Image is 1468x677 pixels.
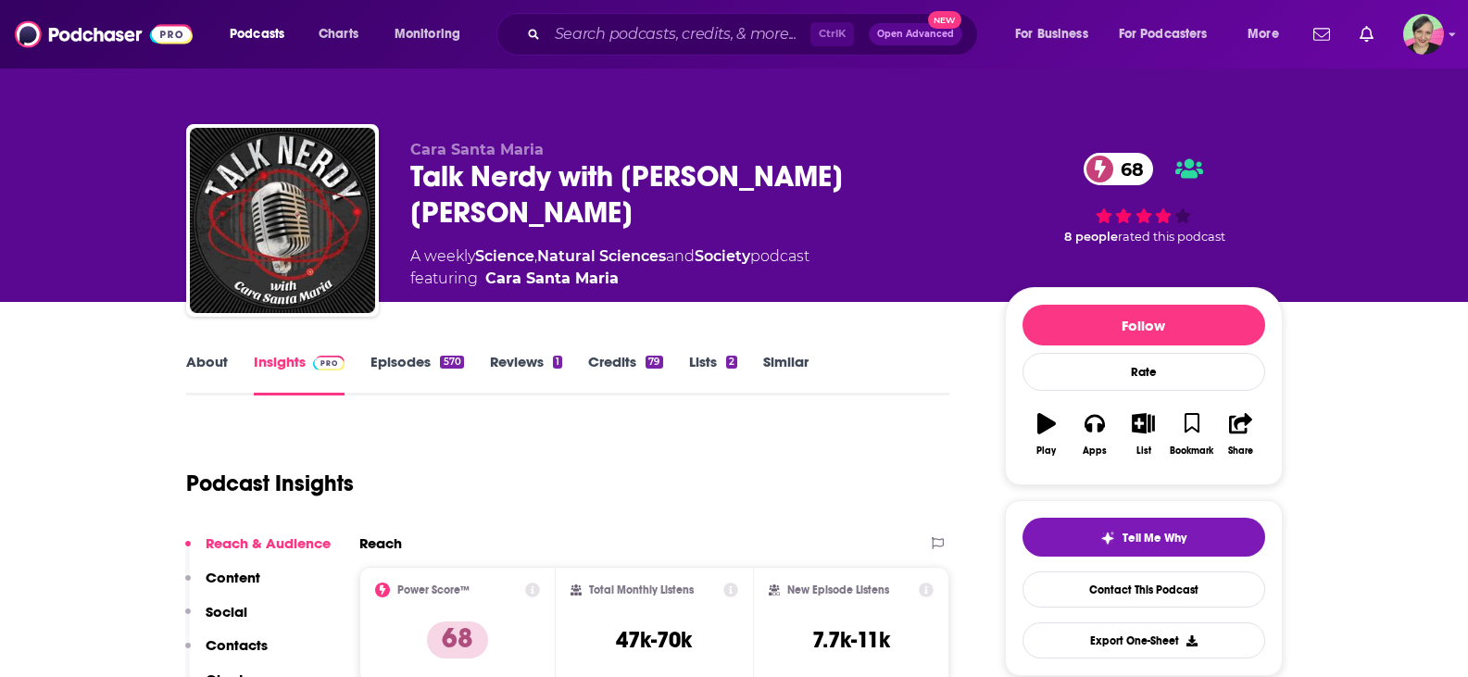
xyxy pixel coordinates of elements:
button: Apps [1071,401,1119,468]
span: Ctrl K [810,22,854,46]
span: Tell Me Why [1123,531,1186,545]
a: Society [695,247,750,265]
h2: Reach [359,534,402,552]
a: Similar [763,353,809,395]
div: 1 [553,356,562,369]
span: More [1248,21,1279,47]
a: InsightsPodchaser Pro [254,353,345,395]
button: Show profile menu [1403,14,1444,55]
button: Follow [1023,305,1265,345]
button: Content [185,569,260,603]
span: For Podcasters [1119,21,1208,47]
img: Podchaser Pro [313,356,345,370]
p: Reach & Audience [206,534,331,552]
button: List [1119,401,1167,468]
a: Episodes570 [370,353,463,395]
div: Bookmark [1170,445,1213,457]
button: open menu [382,19,484,49]
button: Reach & Audience [185,534,331,569]
div: 570 [440,356,463,369]
div: 79 [646,356,662,369]
h2: Power Score™ [397,583,470,596]
button: Open AdvancedNew [869,23,962,45]
button: Contacts [185,636,268,671]
button: open menu [217,19,308,49]
span: For Business [1015,21,1088,47]
div: A weekly podcast [410,245,809,290]
button: open menu [1107,19,1235,49]
span: rated this podcast [1118,230,1225,244]
p: Social [206,603,247,621]
a: Show notifications dropdown [1352,19,1381,50]
span: Charts [319,21,358,47]
div: Share [1228,445,1253,457]
p: Contacts [206,636,268,654]
p: 68 [427,621,488,658]
a: Contact This Podcast [1023,571,1265,608]
span: Logged in as LizDVictoryBelt [1403,14,1444,55]
a: Show notifications dropdown [1306,19,1337,50]
span: Monitoring [395,21,460,47]
span: Podcasts [230,21,284,47]
span: and [666,247,695,265]
div: 2 [726,356,737,369]
h3: 47k-70k [616,626,692,654]
span: Cara Santa Maria [410,141,544,158]
a: Cara Santa Maria [485,268,619,290]
h1: Podcast Insights [186,470,354,497]
a: Credits79 [588,353,662,395]
a: Charts [307,19,370,49]
button: tell me why sparkleTell Me Why [1023,518,1265,557]
h3: 7.7k-11k [812,626,890,654]
div: Rate [1023,353,1265,391]
button: Social [185,603,247,637]
img: tell me why sparkle [1100,531,1115,545]
span: featuring [410,268,809,290]
img: Talk Nerdy with Cara Santa Maria [190,128,375,313]
p: Content [206,569,260,586]
a: Lists2 [689,353,737,395]
div: Search podcasts, credits, & more... [514,13,996,56]
button: Export One-Sheet [1023,622,1265,658]
span: , [534,247,537,265]
span: New [928,11,961,29]
button: open menu [1235,19,1302,49]
a: 68 [1084,153,1153,185]
h2: Total Monthly Listens [589,583,694,596]
a: About [186,353,228,395]
span: Open Advanced [877,30,954,39]
h2: New Episode Listens [787,583,889,596]
span: 8 people [1064,230,1118,244]
div: Apps [1083,445,1107,457]
button: Play [1023,401,1071,468]
button: open menu [1002,19,1111,49]
span: 68 [1102,153,1153,185]
a: Science [475,247,534,265]
button: Share [1216,401,1264,468]
div: List [1136,445,1151,457]
img: Podchaser - Follow, Share and Rate Podcasts [15,17,193,52]
button: Bookmark [1168,401,1216,468]
img: User Profile [1403,14,1444,55]
div: 68 8 peoplerated this podcast [1005,141,1283,257]
input: Search podcasts, credits, & more... [547,19,810,49]
a: Reviews1 [490,353,562,395]
a: Natural Sciences [537,247,666,265]
div: Play [1036,445,1056,457]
